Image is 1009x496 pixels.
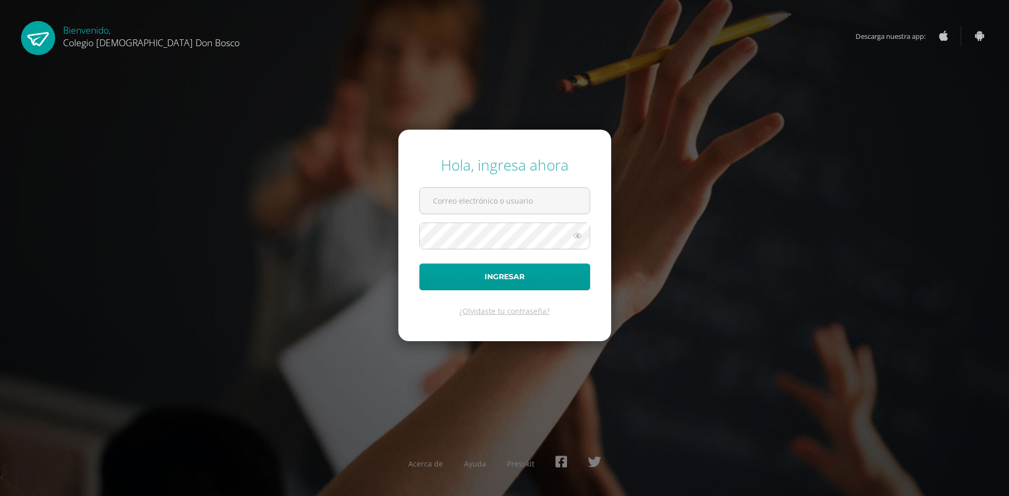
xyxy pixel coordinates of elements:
[63,21,240,49] div: Bienvenido,
[408,459,443,469] a: Acerca de
[63,36,240,49] span: Colegio [DEMOGRAPHIC_DATA] Don Bosco
[419,263,590,290] button: Ingresar
[507,459,534,469] a: Presskit
[459,306,550,316] a: ¿Olvidaste tu contraseña?
[420,188,590,214] input: Correo electrónico o usuario
[464,459,486,469] a: Ayuda
[419,155,590,175] div: Hola, ingresa ahora
[856,26,936,46] span: Descarga nuestra app:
